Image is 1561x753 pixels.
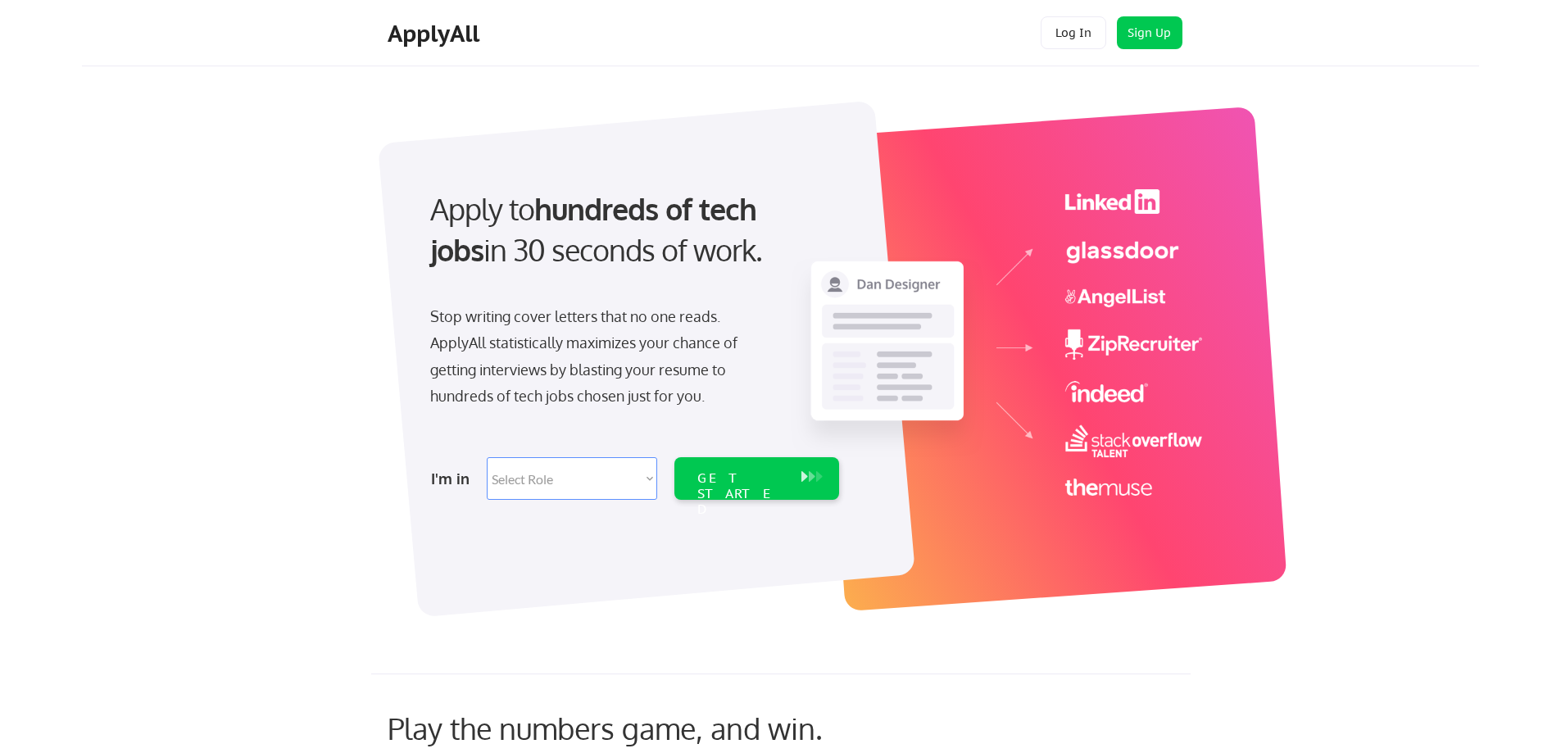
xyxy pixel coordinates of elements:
button: Log In [1041,16,1106,49]
div: Stop writing cover letters that no one reads. ApplyAll statistically maximizes your chance of get... [430,303,767,410]
div: Apply to in 30 seconds of work. [430,188,833,271]
div: Play the numbers game, and win. [388,710,896,746]
div: GET STARTED [697,470,785,518]
div: I'm in [431,465,477,492]
div: ApplyAll [388,20,484,48]
strong: hundreds of tech jobs [430,190,764,268]
button: Sign Up [1117,16,1182,49]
